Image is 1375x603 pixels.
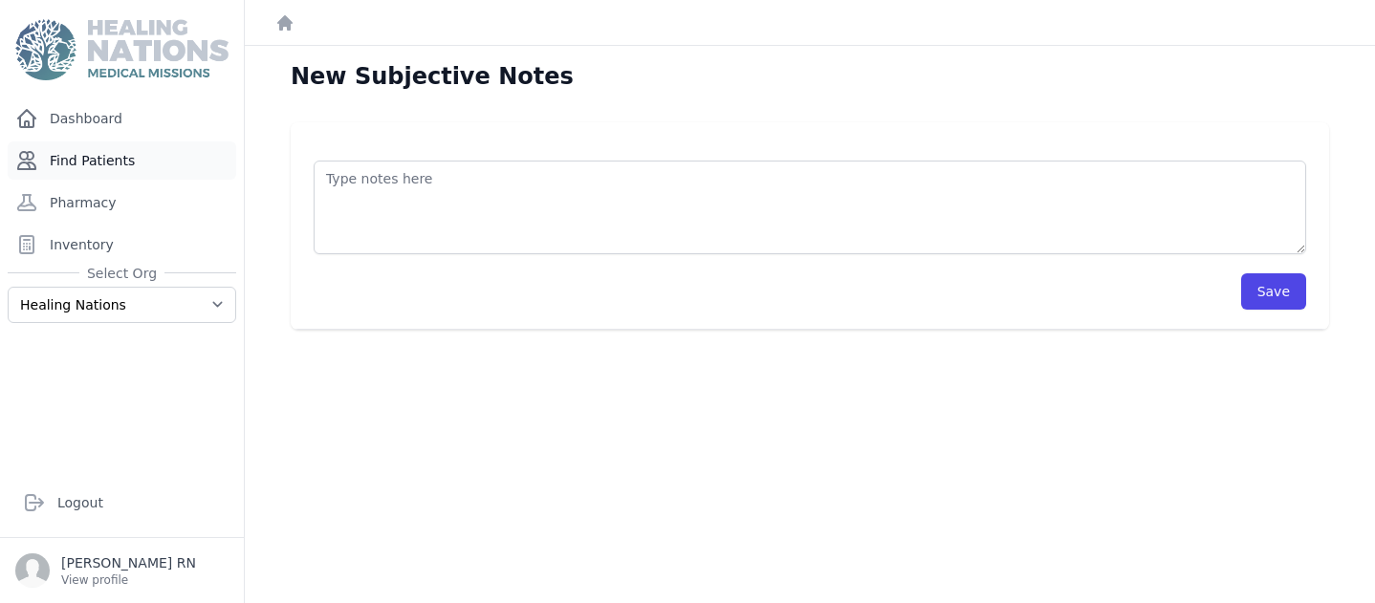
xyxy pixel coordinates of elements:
a: Inventory [8,226,236,264]
a: Dashboard [8,99,236,138]
p: [PERSON_NAME] RN [61,553,196,572]
img: Medical Missions EMR [15,19,228,80]
a: Logout [15,484,229,522]
a: [PERSON_NAME] RN View profile [15,553,229,588]
a: Find Patients [8,141,236,180]
a: Pharmacy [8,183,236,222]
p: View profile [61,572,196,588]
button: Save [1241,273,1306,310]
h1: New Subjective Notes [291,61,574,92]
span: Select Org [79,264,164,283]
